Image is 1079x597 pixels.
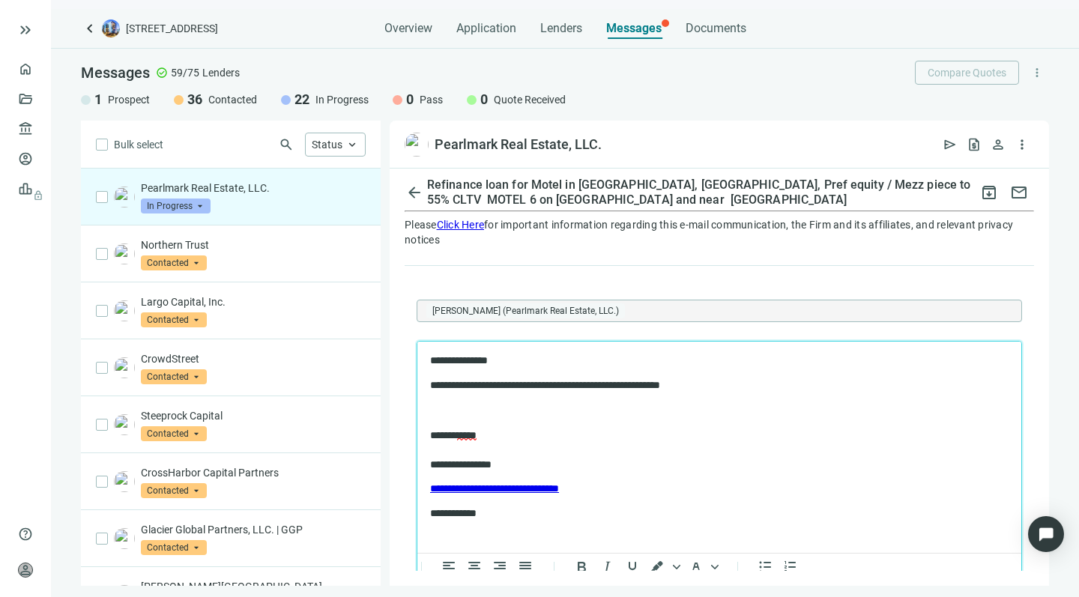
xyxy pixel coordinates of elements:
[513,557,538,575] button: Justify
[417,342,1021,553] iframe: Rich Text Area
[94,91,102,109] span: 1
[126,21,218,36] span: [STREET_ADDRESS]
[312,139,342,151] span: Status
[778,557,803,575] button: Numbered list
[114,187,135,207] img: 62235220-d3b8-4842-aecb-6c4f36a01667
[594,557,620,575] button: Italic
[108,92,150,107] span: Prospect
[606,21,662,35] span: Messages
[315,92,369,107] span: In Progress
[102,19,120,37] img: deal-logo
[345,138,359,151] span: keyboard_arrow_up
[1004,178,1034,207] button: mail
[114,414,135,435] img: 1fb16b91-cf24-4e00-9c97-cf1bf21d4a04
[141,294,366,309] p: Largo Capital, Inc.
[141,522,366,537] p: Glacier Global Partners, LLC. | GGP
[1028,516,1064,552] div: Open Intercom Messenger
[487,557,513,575] button: Align right
[420,92,443,107] span: Pass
[141,465,366,480] p: CrossHarbor Capital Partners
[141,312,207,327] span: Contacted
[1010,133,1034,157] button: more_vert
[141,255,207,270] span: Contacted
[16,21,34,39] button: keyboard_double_arrow_right
[405,133,429,157] img: 62235220-d3b8-4842-aecb-6c4f36a01667
[141,369,207,384] span: Contacted
[171,65,199,80] span: 59/75
[480,91,488,109] span: 0
[141,579,366,594] p: [PERSON_NAME][GEOGRAPHIC_DATA]
[426,303,625,318] span: Rich Dougherty (Pearlmark Real Estate, LLC.)
[462,557,487,575] button: Align center
[114,357,135,378] img: fb0dc0c6-b5d2-45fb-a310-cf5bdd72d288
[141,408,366,423] p: Steeprock Capital
[114,136,163,153] span: Bulk select
[962,133,986,157] button: request_quote
[686,21,746,36] span: Documents
[540,21,582,36] span: Lenders
[114,528,135,549] img: b0c4f505-efd4-45e6-9636-91b2ed604f01
[202,65,240,80] span: Lenders
[986,133,1010,157] button: person
[294,91,309,109] span: 22
[645,558,683,576] div: Background color Black
[141,199,211,213] span: In Progress
[81,19,99,37] a: keyboard_arrow_left
[114,300,135,321] img: ad199841-5f66-478c-8a8b-680a2c0b1db9
[1030,66,1044,79] span: more_vert
[683,558,721,576] div: Text color Black
[915,61,1019,85] button: Compare Quotes
[114,471,135,492] img: 375dc498-deec-4a98-976a-b84da45476d9
[405,184,423,201] span: arrow_back
[187,91,202,109] span: 36
[620,557,645,575] button: Underline
[943,137,958,152] span: send
[405,178,424,207] button: arrow_back
[141,426,207,441] span: Contacted
[81,64,150,82] span: Messages
[279,137,294,152] span: search
[406,91,414,109] span: 0
[156,67,168,79] span: check_circle
[974,178,1004,207] button: archive
[424,178,974,207] div: Refinance loan for Motel in [GEOGRAPHIC_DATA], [GEOGRAPHIC_DATA], Pref equity / Mezz piece to 55%...
[938,133,962,157] button: send
[456,21,516,36] span: Application
[569,557,594,575] button: Bold
[18,527,33,542] span: help
[1025,61,1049,85] button: more_vert
[435,136,602,154] div: Pearlmark Real Estate, LLC.
[436,557,462,575] button: Align left
[432,303,619,318] span: [PERSON_NAME] (Pearlmark Real Estate, LLC.)
[980,184,998,201] span: archive
[114,243,135,264] img: 779e677a-c513-4bc7-b9c0-398d2f3fe968
[208,92,257,107] span: Contacted
[494,92,566,107] span: Quote Received
[752,557,778,575] button: Bullet list
[1010,184,1028,201] span: mail
[967,137,982,152] span: request_quote
[141,237,366,252] p: Northern Trust
[141,351,366,366] p: CrowdStreet
[141,181,366,196] p: Pearlmark Real Estate, LLC.
[18,563,33,578] span: person
[141,540,207,555] span: Contacted
[1015,137,1030,152] span: more_vert
[141,483,207,498] span: Contacted
[384,21,432,36] span: Overview
[991,137,1006,152] span: person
